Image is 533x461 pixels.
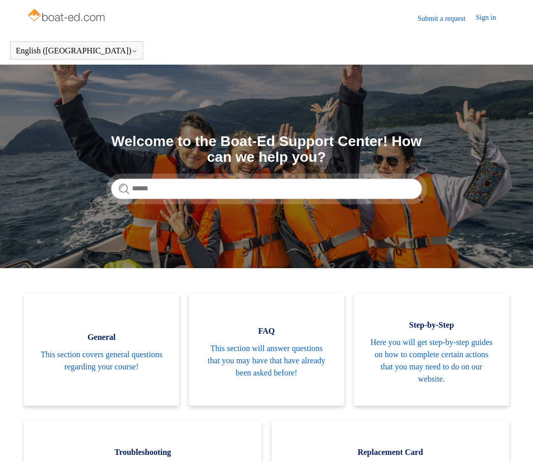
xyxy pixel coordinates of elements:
h1: Welcome to the Boat-Ed Support Center! How can we help you? [111,134,422,165]
a: Sign in [476,12,507,24]
span: Here you will get step-by-step guides on how to complete certain actions that you may need to do ... [369,336,494,385]
span: Replacement Card [287,446,494,458]
span: This section will answer questions that you may have that have already been asked before! [204,342,329,379]
span: This section covers general questions regarding your course! [39,349,164,373]
img: Boat-Ed Help Center home page [26,6,108,26]
span: General [39,331,164,343]
span: Troubleshooting [39,446,246,458]
a: FAQ This section will answer questions that you may have that have already been asked before! [189,294,344,406]
a: Submit a request [418,13,476,24]
a: Step-by-Step Here you will get step-by-step guides on how to complete certain actions that you ma... [354,294,509,406]
span: Step-by-Step [369,319,494,331]
input: Search [111,179,422,199]
button: English ([GEOGRAPHIC_DATA]) [16,46,138,55]
a: General This section covers general questions regarding your course! [24,294,179,406]
span: FAQ [204,325,329,337]
div: Live chat [499,427,525,453]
